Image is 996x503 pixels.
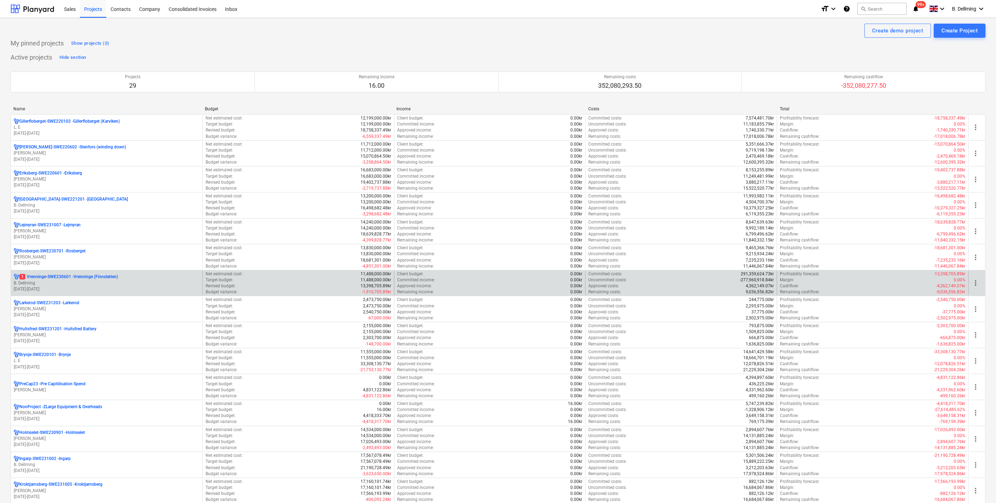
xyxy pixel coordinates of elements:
p: Cashflow : [780,205,799,211]
p: 0.00kr [570,167,582,173]
span: more_vert [971,149,980,158]
p: Approved costs : [588,231,619,237]
div: Costs [588,106,774,111]
div: Ingarp-SWE231002 -IngarpB. Dellming[DATE]-[DATE] [14,456,200,474]
button: Search [857,3,907,15]
span: more_vert [971,227,980,235]
p: Approved costs : [588,205,619,211]
p: 0.00% [954,225,965,231]
p: Net estimated cost : [206,167,243,173]
p: Remaining income : [397,185,434,191]
p: -6,559,337.49kr [362,134,391,140]
p: -16,498,682.48kr [934,193,965,199]
p: Projects [125,74,140,80]
iframe: Chat Widget [961,469,996,503]
p: Margin : [780,173,794,179]
p: 9,465,366.76kr [746,245,774,251]
div: Project has multi currencies enabled [14,430,19,436]
div: Lejmyran-SWE231007 -Lejmyran[PERSON_NAME][DATE]-[DATE] [14,222,200,240]
p: -3,298,682.48kr [362,211,391,217]
p: -18,758,337.49kr [934,115,965,121]
p: 13,200,000.00kr [361,199,391,205]
p: 0.00kr [570,153,582,159]
p: 14,240,000.00kr [361,219,391,225]
p: Profitability forecast : [780,141,820,147]
p: 10,379,327.25kr [743,205,774,211]
p: Approved costs : [588,127,619,133]
p: Profitability forecast : [780,115,820,121]
p: 13,830,000.00kr [361,245,391,251]
p: [PERSON_NAME] [14,387,200,393]
p: 13,200,000.00kr [361,193,391,199]
div: Project has multi currencies enabled [14,196,19,202]
span: B. Dellming [952,6,976,12]
p: [DATE] - [DATE] [14,312,200,318]
div: Eriksberg-SWE220601 -Eriksberg[PERSON_NAME][DATE]-[DATE] [14,170,200,188]
p: 11,993,982.11kr [743,193,774,199]
div: Project has multi currencies enabled [14,326,19,332]
p: Approved income : [397,231,432,237]
p: 0.00kr [570,219,582,225]
p: 0.00kr [570,159,582,165]
p: Budget variance : [206,185,237,191]
p: Remaining cashflow : [780,134,820,140]
p: Target budget : [206,121,233,127]
p: 8,647,639.63kr [746,219,774,225]
p: 352,080,293.50 [598,81,641,90]
p: 12,600,395.32kr [743,159,774,165]
p: Profitability forecast : [780,193,820,199]
p: Budget variance : [206,134,237,140]
p: Uncommitted costs : [588,121,627,127]
p: 16,683,000.00kr [361,173,391,179]
p: 15,070,864.50kr [361,153,391,159]
p: Approved income : [397,205,432,211]
p: -19,402,737.88kr [934,167,965,173]
p: Profitability forecast : [780,167,820,173]
button: Create demo project [864,24,931,38]
p: Kroktjarnsberg-SWE231005 - Kroktjarnsberg [19,481,102,487]
p: Budget variance : [206,237,237,243]
p: Client budget : [397,115,424,121]
p: Approved costs : [588,179,619,185]
p: 11,183,855.79kr [743,121,774,127]
p: Remaining income : [397,211,434,217]
p: Revised budget : [206,153,236,159]
p: 0.00% [954,147,965,153]
p: -3,358,864.50kr [362,159,391,165]
div: Project has multi currencies enabled [14,170,19,176]
span: more_vert [971,123,980,131]
p: 0.00kr [570,141,582,147]
p: Cashflow : [780,153,799,159]
div: Kroktjarnsberg-SWE231005 -Kroktjarnsberg[PERSON_NAME][DATE]-[DATE] [14,481,200,499]
p: Committed income : [397,199,435,205]
p: Net estimated cost : [206,219,243,225]
p: 8,153,255.89kr [746,167,774,173]
p: Remaining cashflow : [780,185,820,191]
p: Target budget : [206,225,233,231]
p: -6,119,355.23kr [936,211,965,217]
p: Larkerod-SWE231203 - Larkerod [19,300,79,306]
p: -4,399,828.77kr [362,237,391,243]
p: 0.00kr [570,121,582,127]
p: Revised budget : [206,179,236,185]
p: 0.00kr [570,205,582,211]
p: 0.00kr [570,147,582,153]
p: 16.00 [359,81,394,90]
p: 0.00kr [570,127,582,133]
p: [PERSON_NAME] [14,306,200,312]
p: 0.00% [954,173,965,179]
p: 0.00kr [570,173,582,179]
p: [PERSON_NAME] [14,176,200,182]
div: Project has multi currencies enabled [14,248,19,254]
p: 9,992,189.14kr [746,225,774,231]
div: Brynje-SWE220101 -BrynjeL. E[DATE]-[DATE] [14,352,200,370]
span: more_vert [971,201,980,209]
p: Budget variance : [206,159,237,165]
p: Client budget : [397,219,424,225]
p: 0.00kr [570,211,582,217]
p: Committed income : [397,251,435,257]
p: Vrenninge-SWE230601 - Vrenninge (Finnslatten) [19,274,118,280]
div: Show projects (0) [71,39,109,48]
p: Approved income : [397,179,432,185]
p: Remaining costs [598,74,641,80]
